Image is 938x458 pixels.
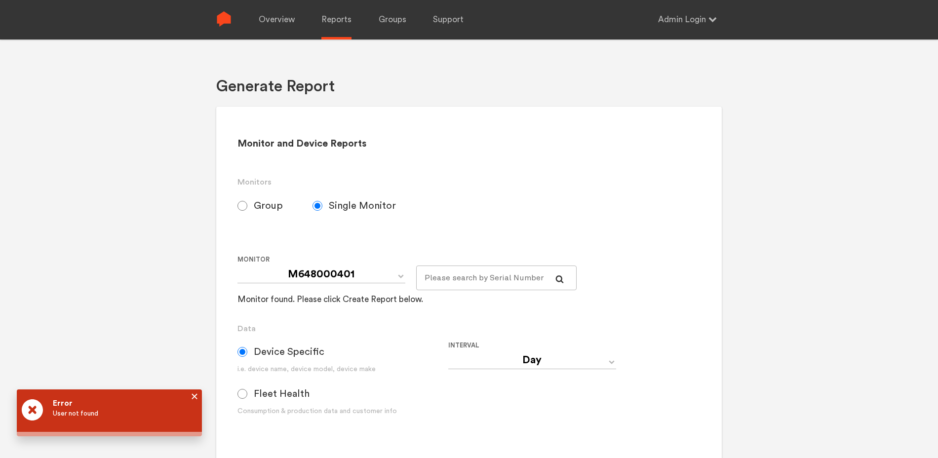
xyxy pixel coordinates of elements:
div: i.e. device name, device model, device make [237,364,448,375]
h3: Monitors [237,176,701,188]
input: Fleet Health [237,389,247,399]
h1: Generate Report [216,76,335,97]
h3: Data [237,323,701,335]
span: Fleet Health [254,388,310,400]
input: Device Specific [237,347,247,357]
input: Group [237,201,247,211]
div: Monitor found. Please click Create Report below. [237,294,423,305]
input: Please search by Serial Number [416,266,577,290]
span: Group [254,200,283,212]
label: Monitor [237,254,409,266]
div: Consumption & production data and customer info [237,406,448,417]
label: For large monitor counts [416,254,569,266]
span: Single Monitor [329,200,396,212]
label: Interval [448,340,651,351]
h2: Monitor and Device Reports [237,138,701,150]
div: User not found [53,399,193,426]
span: Device Specific [254,346,324,358]
div: Error [53,399,193,408]
img: Sense Logo [216,11,232,27]
input: Single Monitor [313,201,322,211]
